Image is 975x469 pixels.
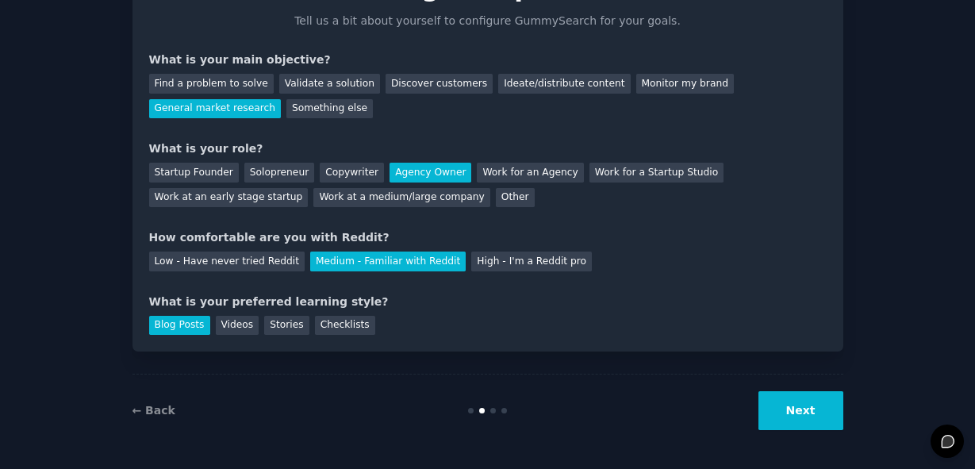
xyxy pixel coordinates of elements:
div: Blog Posts [149,316,210,336]
div: Medium - Familiar with Reddit [310,252,466,271]
div: Work at an early stage startup [149,188,309,208]
div: Other [496,188,535,208]
button: Next [758,391,843,430]
p: Tell us a bit about yourself to configure GummySearch for your goals. [288,13,688,29]
div: Videos [216,316,259,336]
div: High - I'm a Reddit pro [471,252,592,271]
div: How comfortable are you with Reddit? [149,229,827,246]
div: Agency Owner [390,163,471,183]
div: Copywriter [320,163,384,183]
div: General market research [149,99,282,119]
div: Ideate/distribute content [498,74,630,94]
div: Monitor my brand [636,74,734,94]
div: Something else [286,99,373,119]
div: What is your role? [149,140,827,157]
div: Find a problem to solve [149,74,274,94]
div: Work for an Agency [477,163,583,183]
div: What is your preferred learning style? [149,294,827,310]
div: Checklists [315,316,375,336]
div: Discover customers [386,74,493,94]
div: Work for a Startup Studio [589,163,724,183]
div: Stories [264,316,309,336]
div: Low - Have never tried Reddit [149,252,305,271]
div: Validate a solution [279,74,380,94]
a: ← Back [132,404,175,417]
div: Solopreneur [244,163,314,183]
div: What is your main objective? [149,52,827,68]
div: Startup Founder [149,163,239,183]
div: Work at a medium/large company [313,188,489,208]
